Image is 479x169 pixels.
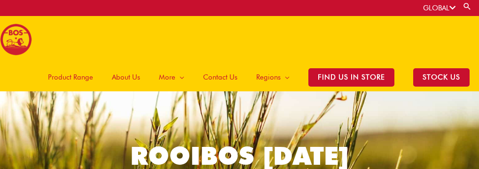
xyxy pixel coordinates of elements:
span: Regions [256,63,281,91]
a: STOCK US [404,63,479,91]
a: GLOBAL [423,4,455,12]
span: Find Us in Store [308,68,394,87]
nav: Site Navigation [31,63,479,91]
a: Find Us in Store [299,63,404,91]
a: About Us [102,63,149,91]
span: Contact Us [203,63,237,91]
a: Search button [463,2,472,11]
span: STOCK US [413,68,470,87]
span: More [159,63,175,91]
a: More [149,63,194,91]
span: Product Range [48,63,93,91]
a: Product Range [39,63,102,91]
span: About Us [112,63,140,91]
a: Contact Us [194,63,247,91]
a: Regions [247,63,299,91]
